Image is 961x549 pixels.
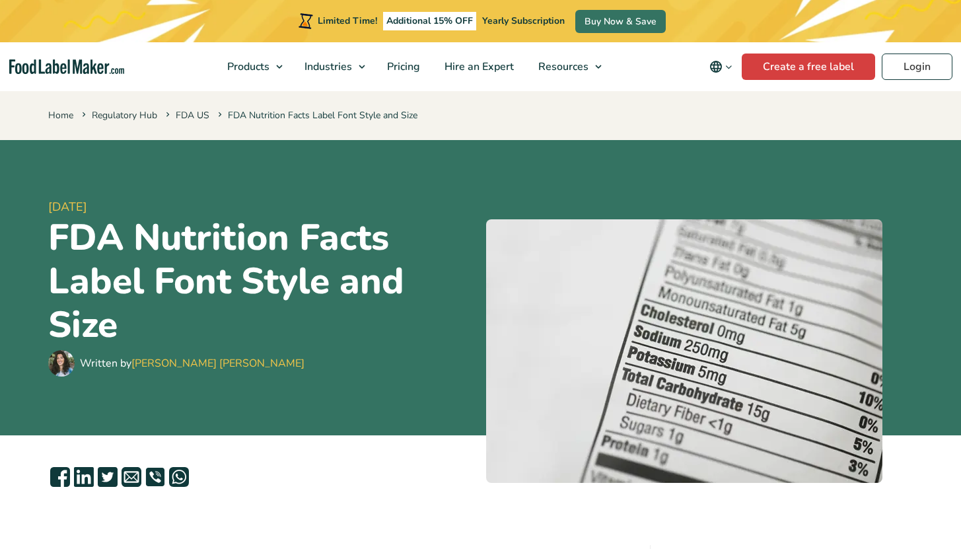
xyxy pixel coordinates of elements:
span: Limited Time! [318,15,377,27]
a: Hire an Expert [433,42,523,91]
img: Maria Abi Hanna - Food Label Maker [48,350,75,377]
span: Additional 15% OFF [383,12,476,30]
a: Products [215,42,289,91]
a: Regulatory Hub [92,109,157,122]
a: [PERSON_NAME] [PERSON_NAME] [131,356,304,371]
span: Industries [301,59,353,74]
a: Resources [526,42,608,91]
a: Pricing [375,42,429,91]
span: [DATE] [48,198,476,216]
a: Food Label Maker homepage [9,59,124,75]
span: Products [223,59,271,74]
button: Change language [700,54,742,80]
a: Buy Now & Save [575,10,666,33]
div: Written by [80,355,304,371]
a: Login [882,54,952,80]
a: Create a free label [742,54,875,80]
span: Pricing [383,59,421,74]
span: Resources [534,59,590,74]
span: Hire an Expert [441,59,515,74]
h1: FDA Nutrition Facts Label Font Style and Size [48,216,476,347]
span: Yearly Subscription [482,15,565,27]
a: Industries [293,42,372,91]
a: FDA US [176,109,209,122]
span: FDA Nutrition Facts Label Font Style and Size [215,109,417,122]
a: Home [48,109,73,122]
